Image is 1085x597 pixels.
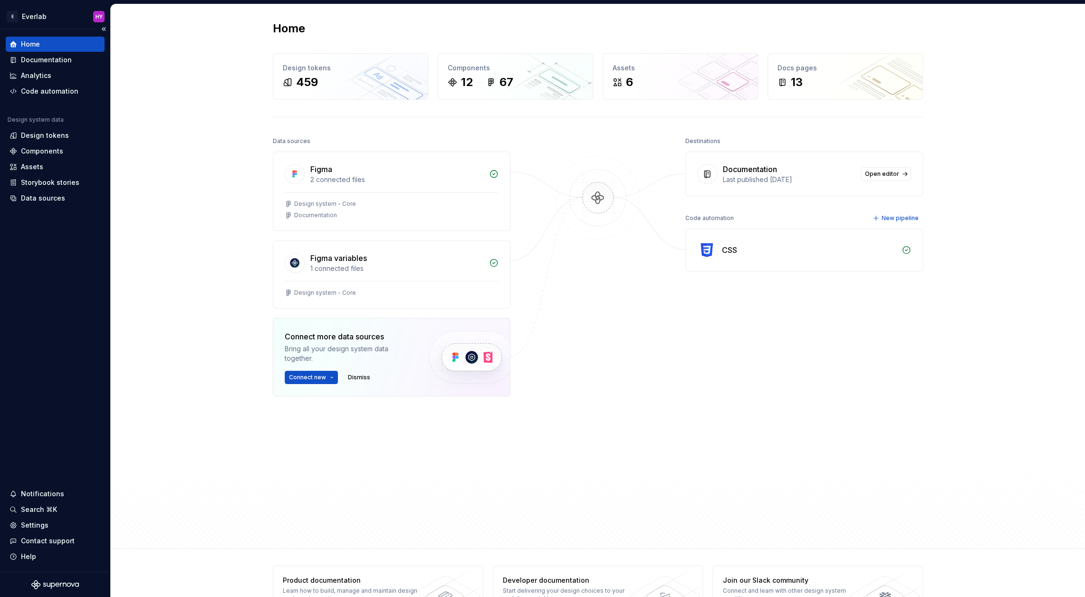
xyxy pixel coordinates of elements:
[6,37,105,52] a: Home
[348,374,370,381] span: Dismiss
[722,244,737,256] div: CSS
[438,53,593,100] a: Components1267
[283,576,421,585] div: Product documentation
[273,135,310,148] div: Data sources
[21,146,63,156] div: Components
[21,162,43,172] div: Assets
[6,549,105,564] button: Help
[6,518,105,533] a: Settings
[778,63,913,73] div: Docs pages
[344,371,374,384] button: Dismiss
[273,152,510,231] a: Figma2 connected filesDesign system - CoreDocumentation
[289,374,326,381] span: Connect new
[6,502,105,517] button: Search ⌘K
[294,212,337,219] div: Documentation
[722,576,861,585] div: Join our Slack community
[273,21,305,36] h2: Home
[723,175,855,184] div: Last published [DATE]
[21,55,72,65] div: Documentation
[283,63,418,73] div: Design tokens
[21,489,64,499] div: Notifications
[6,175,105,190] a: Storybook stories
[285,344,413,363] div: Bring all your design system data together.
[21,131,69,140] div: Design tokens
[21,178,79,187] div: Storybook stories
[723,164,777,175] div: Documentation
[310,252,367,264] div: Figma variables
[6,144,105,159] a: Components
[6,68,105,83] a: Analytics
[499,75,513,90] div: 67
[285,371,338,384] button: Connect new
[97,22,110,36] button: Collapse sidebar
[21,505,57,514] div: Search ⌘K
[626,75,633,90] div: 6
[294,200,356,208] div: Design system - Core
[870,212,923,225] button: New pipeline
[461,75,473,90] div: 12
[613,63,748,73] div: Assets
[685,135,720,148] div: Destinations
[8,116,64,124] div: Design system data
[861,167,911,181] a: Open editor
[31,580,79,589] svg: Supernova Logo
[6,533,105,549] button: Contact support
[22,12,47,21] div: Everlab
[273,53,428,100] a: Design tokens459
[21,71,51,80] div: Analytics
[7,11,18,22] div: E
[603,53,758,100] a: Assets6
[768,53,923,100] a: Docs pages13
[273,241,510,308] a: Figma variables1 connected filesDesign system - Core
[865,170,899,178] span: Open editor
[6,128,105,143] a: Design tokens
[882,214,919,222] span: New pipeline
[6,52,105,67] a: Documentation
[294,289,356,297] div: Design system - Core
[21,520,48,530] div: Settings
[6,191,105,206] a: Data sources
[685,212,734,225] div: Code automation
[21,536,75,546] div: Contact support
[310,175,483,184] div: 2 connected files
[21,193,65,203] div: Data sources
[503,576,641,585] div: Developer documentation
[310,164,332,175] div: Figma
[6,486,105,501] button: Notifications
[21,87,78,96] div: Code automation
[310,264,483,273] div: 1 connected files
[791,75,803,90] div: 13
[96,13,103,20] div: HY
[285,331,413,342] div: Connect more data sources
[448,63,583,73] div: Components
[21,552,36,561] div: Help
[296,75,318,90] div: 459
[6,84,105,99] a: Code automation
[6,159,105,174] a: Assets
[2,6,108,27] button: EEverlabHY
[21,39,40,49] div: Home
